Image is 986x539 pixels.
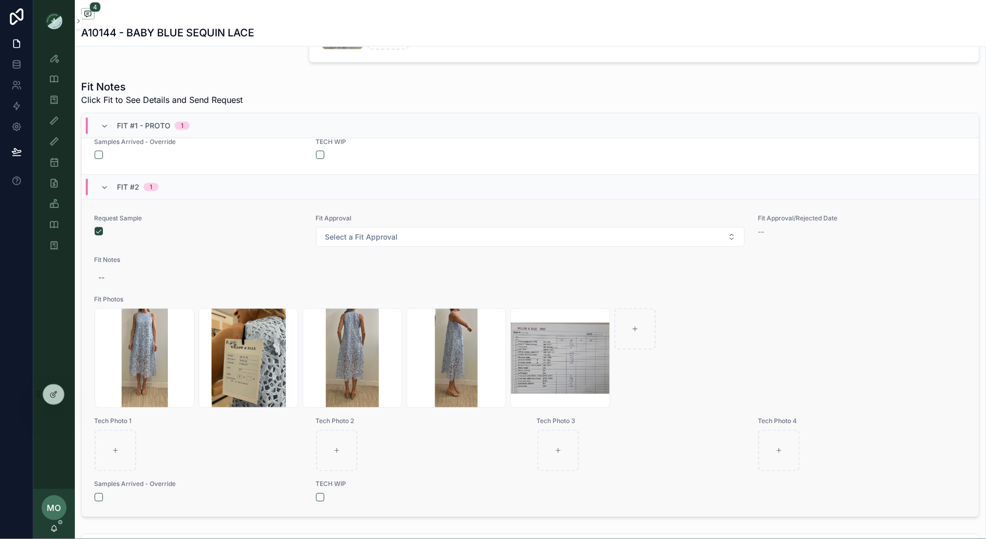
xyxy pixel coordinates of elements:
h1: Fit Notes [81,80,243,94]
div: scrollable content [33,42,75,268]
span: -- [758,227,764,237]
span: 4 [89,2,101,12]
span: Tech Photo 2 [315,417,524,425]
div: 1 [181,122,183,130]
span: Tech Photo 4 [758,417,967,425]
span: Fit Approval [315,214,746,222]
span: Tech Photo 1 [94,417,303,425]
span: MO [47,502,61,514]
span: TECH WIP [315,138,524,146]
span: Click Fit to See Details and Send Request [81,94,243,107]
span: Request Sample [94,214,303,222]
span: Select a Fit Approval [325,232,398,242]
img: App logo [46,12,62,29]
span: Fit Approval/Rejected Date [758,214,967,222]
span: Samples Arrived - Override [94,138,303,146]
button: Select Button [316,227,745,247]
span: Fit Photos [94,295,967,304]
span: Tech Photo 3 [537,417,746,425]
h1: A10144 - BABY BLUE SEQUIN LACE [81,25,254,40]
span: Fit #1 - Proto [117,121,170,131]
span: Samples Arrived - Override [94,480,303,489]
button: 4 [81,8,95,21]
span: Fit Notes [94,256,967,264]
div: -- [98,272,104,283]
span: TECH WIP [315,480,524,489]
div: 1 [150,183,152,191]
span: Fit #2 [117,182,139,192]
